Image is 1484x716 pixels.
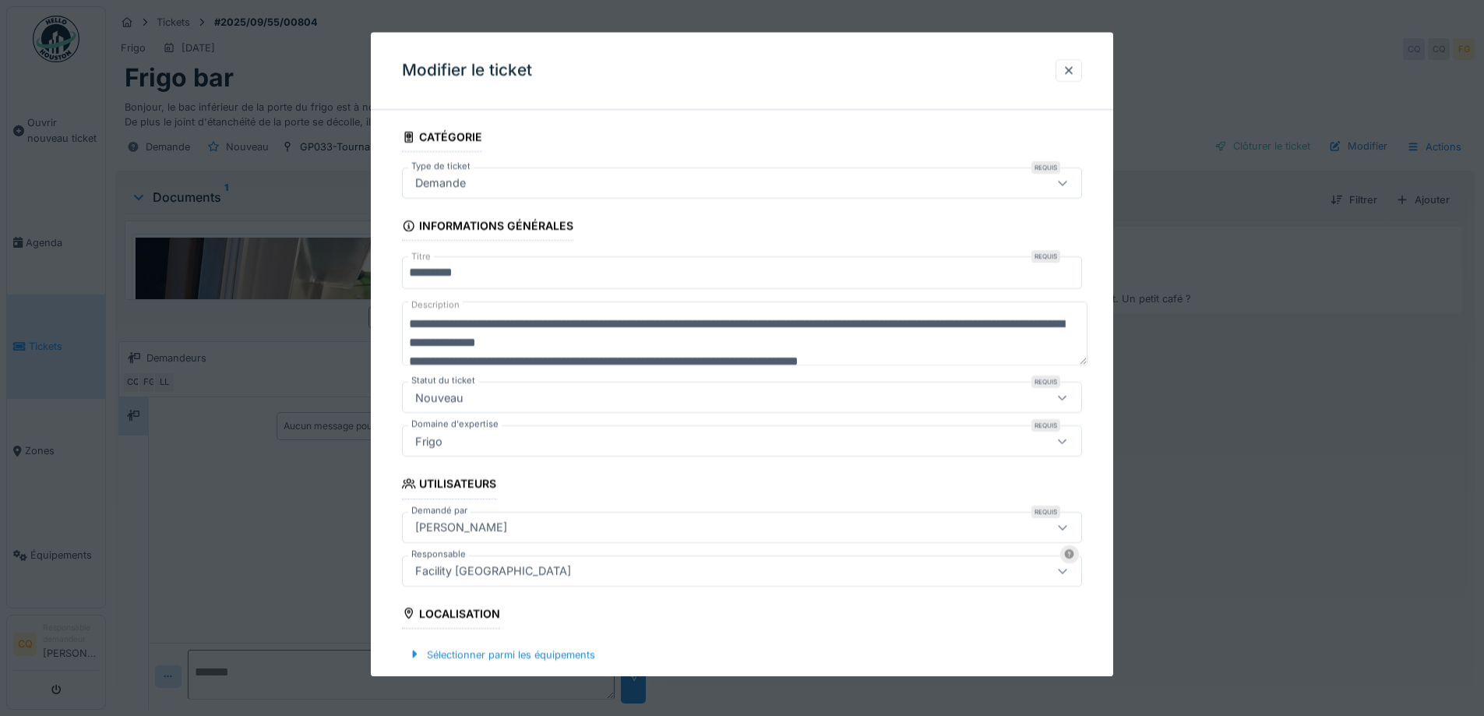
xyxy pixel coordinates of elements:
[408,375,478,388] label: Statut du ticket
[1031,376,1060,389] div: Requis
[408,251,434,264] label: Titre
[408,418,502,432] label: Domaine d'expertise
[408,296,463,316] label: Description
[408,160,474,173] label: Type de ticket
[1031,251,1060,263] div: Requis
[402,125,482,152] div: Catégorie
[402,644,601,665] div: Sélectionner parmi les équipements
[402,473,496,499] div: Utilisateurs
[409,563,577,580] div: Facility [GEOGRAPHIC_DATA]
[409,390,470,407] div: Nouveau
[1031,420,1060,432] div: Requis
[409,433,449,450] div: Frigo
[408,504,471,517] label: Demandé par
[402,602,500,629] div: Localisation
[402,61,532,80] h3: Modifier le ticket
[1031,161,1060,174] div: Requis
[1031,506,1060,518] div: Requis
[409,519,513,536] div: [PERSON_NAME]
[409,175,472,192] div: Demande
[402,214,573,241] div: Informations générales
[408,548,469,561] label: Responsable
